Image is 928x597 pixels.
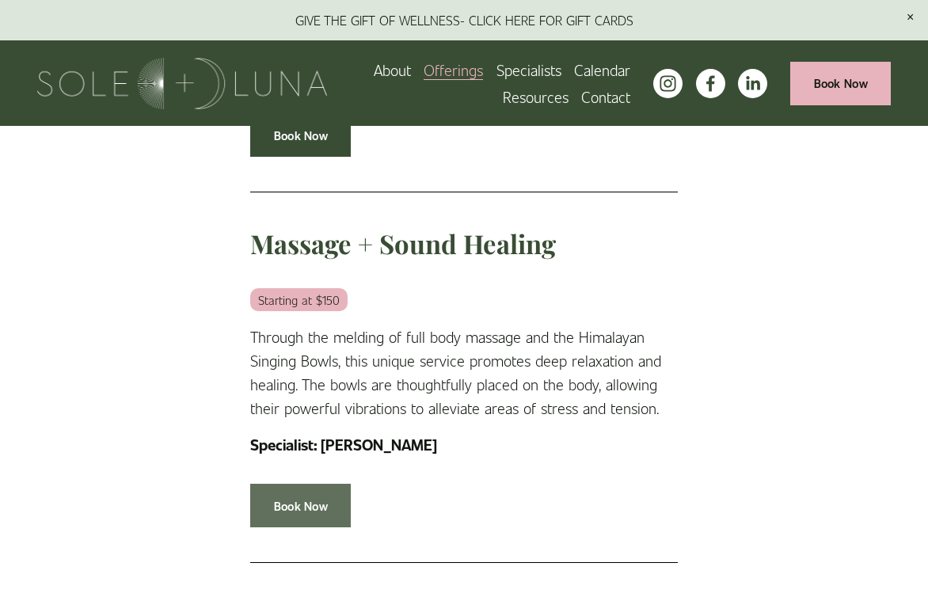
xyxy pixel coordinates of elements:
[496,56,561,83] a: Specialists
[250,325,677,420] p: Through the melding of full body massage and the Himalayan Singing Bowls, this unique service pro...
[653,69,683,98] a: instagram-unauth
[503,83,569,110] a: folder dropdown
[574,56,630,83] a: Calendar
[738,69,767,98] a: LinkedIn
[424,58,483,82] span: Offerings
[424,56,483,83] a: folder dropdown
[37,58,328,109] img: Sole + Luna
[250,484,351,527] a: Book Now
[250,113,351,157] a: Book Now
[250,226,677,261] h3: Massage + Sound Healing
[790,62,891,105] a: Book Now
[581,83,630,110] a: Contact
[374,56,411,83] a: About
[250,435,437,454] strong: Specialist: [PERSON_NAME]
[503,85,569,108] span: Resources
[696,69,725,98] a: facebook-unauth
[250,288,348,311] em: Starting at $150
